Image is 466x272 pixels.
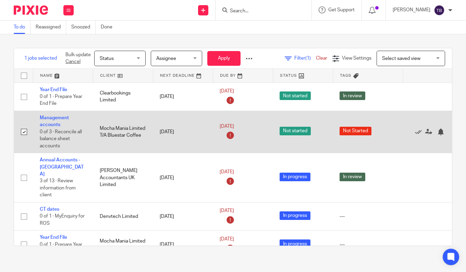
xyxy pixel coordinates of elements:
span: In progress [280,173,310,181]
span: 0 of 1 · Prepare Year End File [40,242,82,254]
span: In review [340,173,365,181]
a: Reassigned [36,21,66,34]
td: Mocha Mania Limited T/A Bluestar Coffee [93,231,153,259]
span: 0 of 1 · MyEnquiry for ROS [40,214,85,226]
span: 0 of 3 · Reconcile all balance sheet accounts [40,129,82,148]
td: [PERSON_NAME] Accountants UK Limited [93,153,153,202]
p: [PERSON_NAME] [393,7,430,13]
button: Apply [207,51,241,66]
a: To do [14,21,30,34]
span: [DATE] [220,170,234,175]
span: [DATE] [220,209,234,213]
a: Done [101,21,118,34]
a: Cancel [65,59,81,64]
span: 1 jobs selected [24,55,57,62]
span: 0 of 1 · Prepare Year End File [40,94,82,106]
input: Search [229,8,291,14]
p: Bulk update [65,51,91,65]
img: Pixie [14,5,48,15]
td: Clearbookings Limited [93,83,153,111]
a: Snoozed [71,21,96,34]
span: 3 of 13 · Review information from client [40,179,76,198]
span: [DATE] [220,89,234,94]
td: [DATE] [153,202,213,231]
a: Mark as done [415,128,425,135]
td: [DATE] [153,111,213,153]
span: [DATE] [220,237,234,242]
span: Not started [280,91,311,100]
td: [DATE] [153,83,213,111]
span: [DATE] [220,124,234,129]
span: Status [100,56,114,61]
td: Denvtech Limited [93,202,153,231]
span: In progress [280,239,310,248]
a: Clear [316,56,327,61]
span: (1) [305,56,311,61]
span: View Settings [342,56,371,61]
td: [DATE] [153,231,213,259]
a: Year End File [40,235,67,240]
td: Mocha Mania Limited T/A Bluestar Coffee [93,111,153,153]
span: Assignee [156,56,176,61]
span: Get Support [328,8,355,12]
a: CT dates [40,207,59,212]
span: Filter [294,56,316,61]
td: [DATE] [153,153,213,202]
span: Not Started [340,127,371,135]
span: In progress [280,211,310,220]
span: In review [340,91,365,100]
a: Annual Accounts - [GEOGRAPHIC_DATA] [40,158,84,176]
div: --- [340,241,396,248]
a: Year End File [40,87,67,92]
span: Tags [340,74,352,77]
div: --- [340,213,396,220]
a: Management accounts [40,115,69,127]
span: Not started [280,127,311,135]
img: svg%3E [434,5,445,16]
span: Select saved view [382,56,420,61]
